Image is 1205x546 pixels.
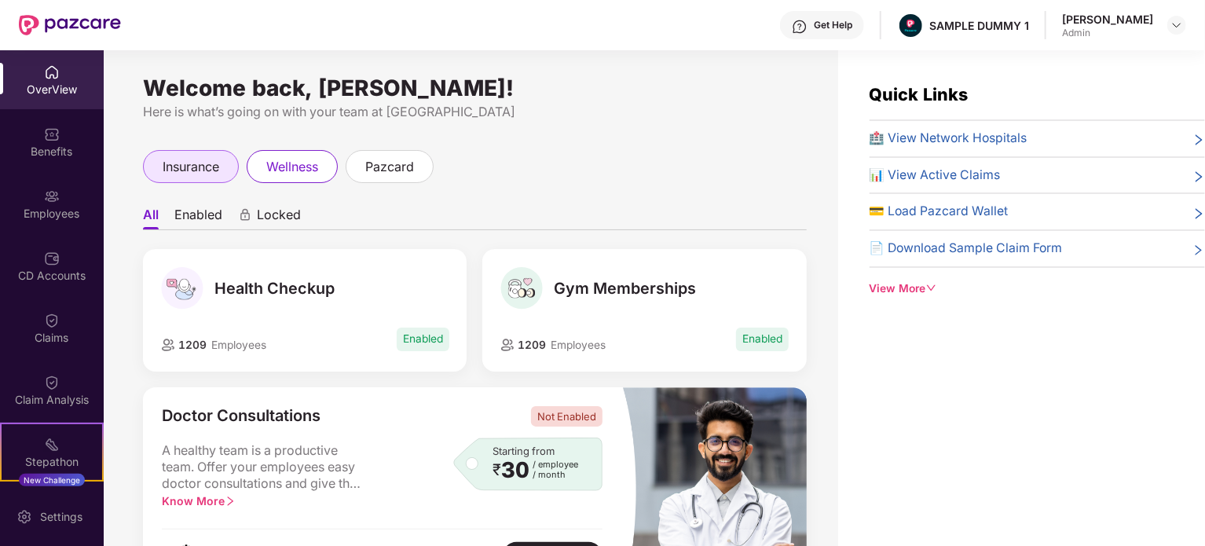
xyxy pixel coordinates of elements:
span: ₹ [493,464,501,476]
span: insurance [163,157,219,177]
span: 1209 [175,339,207,351]
span: right [225,496,236,507]
div: Admin [1062,27,1153,39]
div: View More [870,280,1205,298]
img: svg+xml;base64,PHN2ZyBpZD0iSG9tZSIgeG1sbnM9Imh0dHA6Ly93d3cudzMub3JnLzIwMDAvc3ZnIiB3aWR0aD0iMjAiIG... [44,64,60,80]
li: Enabled [174,207,222,229]
span: pazcard [365,157,414,177]
div: SAMPLE DUMMY 1 [929,18,1029,33]
span: Health Checkup [214,279,335,298]
div: Welcome back, [PERSON_NAME]! [143,82,807,94]
span: 30 [501,460,529,480]
span: down [926,283,937,294]
span: 📊 View Active Claims [870,166,1001,185]
div: Stepathon [2,454,102,470]
div: Get Help [814,19,852,31]
span: A healthy team is a productive team. Offer your employees easy doctor consultations and give the ... [162,442,366,493]
span: Doctor Consultations [162,406,320,427]
span: Not Enabled [531,406,602,427]
span: 💳 Load Pazcard Wallet [870,202,1009,222]
span: Employees [211,339,266,351]
span: Employees [551,339,606,351]
img: svg+xml;base64,PHN2ZyBpZD0iQ0RfQWNjb3VudHMiIGRhdGEtbmFtZT0iQ0QgQWNjb3VudHMiIHhtbG5zPSJodHRwOi8vd3... [44,251,60,266]
div: animation [238,208,252,222]
img: employeeIcon [161,339,175,351]
img: svg+xml;base64,PHN2ZyBpZD0iQ2xhaW0iIHhtbG5zPSJodHRwOi8vd3d3LnczLm9yZy8yMDAwL3N2ZyIgd2lkdGg9IjIwIi... [44,313,60,328]
img: svg+xml;base64,PHN2ZyB4bWxucz0iaHR0cDovL3d3dy53My5vcmcvMjAwMC9zdmciIHdpZHRoPSIyMSIgaGVpZ2h0PSIyMC... [44,437,60,453]
img: svg+xml;base64,PHN2ZyBpZD0iQ2xhaW0iIHhtbG5zPSJodHRwOi8vd3d3LnczLm9yZy8yMDAwL3N2ZyIgd2lkdGg9IjIwIi... [44,375,60,390]
img: Pazcare_Alternative_logo-01-01.png [899,14,922,37]
span: right [1192,169,1205,185]
img: employeeIcon [500,339,515,351]
span: Gym Memberships [554,279,696,298]
img: svg+xml;base64,PHN2ZyBpZD0iQmVuZWZpdHMiIHhtbG5zPSJodHRwOi8vd3d3LnczLm9yZy8yMDAwL3N2ZyIgd2lkdGg9Ij... [44,126,60,142]
img: svg+xml;base64,PHN2ZyBpZD0iSGVscC0zMngzMiIgeG1sbnM9Imh0dHA6Ly93d3cudzMub3JnLzIwMDAvc3ZnIiB3aWR0aD... [792,19,808,35]
span: Quick Links [870,84,969,104]
span: 🏥 View Network Hospitals [870,129,1027,148]
div: Here is what’s going on with your team at [GEOGRAPHIC_DATA] [143,102,807,122]
span: right [1192,132,1205,148]
span: 1209 [515,339,546,351]
img: Health Checkup [161,267,203,310]
div: [PERSON_NAME] [1062,12,1153,27]
img: svg+xml;base64,PHN2ZyBpZD0iU2V0dGluZy0yMHgyMCIgeG1sbnM9Imh0dHA6Ly93d3cudzMub3JnLzIwMDAvc3ZnIiB3aW... [16,509,32,525]
img: svg+xml;base64,PHN2ZyBpZD0iRHJvcGRvd24tMzJ4MzIiIHhtbG5zPSJodHRwOi8vd3d3LnczLm9yZy8yMDAwL3N2ZyIgd2... [1170,19,1183,31]
img: Gym Memberships [500,267,543,310]
div: New Challenge [19,474,85,486]
span: right [1192,205,1205,222]
span: / month [533,470,578,480]
span: right [1192,242,1205,258]
span: / employee [533,460,578,470]
div: Settings [35,509,87,525]
span: wellness [266,157,318,177]
span: Know More [162,494,236,508]
img: svg+xml;base64,PHN2ZyBpZD0iRW1wbG95ZWVzIiB4bWxucz0iaHR0cDovL3d3dy53My5vcmcvMjAwMC9zdmciIHdpZHRoPS... [44,189,60,204]
span: 📄 Download Sample Claim Form [870,239,1063,258]
span: Enabled [736,328,789,351]
span: Locked [257,207,301,229]
img: New Pazcare Logo [19,15,121,35]
span: Enabled [397,328,449,351]
span: Starting from [493,445,555,457]
li: All [143,207,159,229]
